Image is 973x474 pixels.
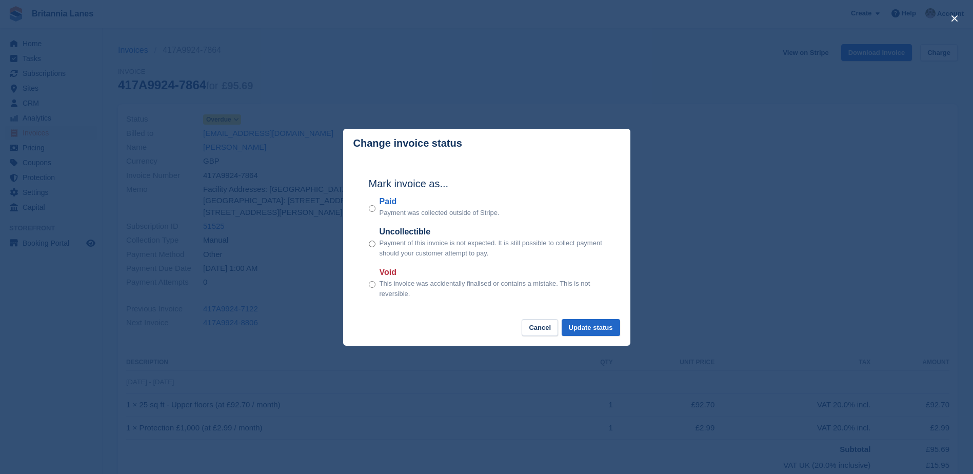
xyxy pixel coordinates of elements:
[353,137,462,149] p: Change invoice status
[522,319,558,336] button: Cancel
[369,176,605,191] h2: Mark invoice as...
[380,238,605,258] p: Payment of this invoice is not expected. It is still possible to collect payment should your cust...
[380,279,605,299] p: This invoice was accidentally finalised or contains a mistake. This is not reversible.
[380,208,500,218] p: Payment was collected outside of Stripe.
[946,10,963,27] button: close
[562,319,620,336] button: Update status
[380,195,500,208] label: Paid
[380,226,605,238] label: Uncollectible
[380,266,605,279] label: Void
